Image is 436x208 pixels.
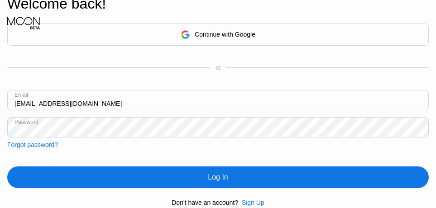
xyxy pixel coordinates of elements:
div: Don't have an account? [172,199,238,206]
div: Email [14,92,28,98]
div: Continue with Google [7,24,429,46]
div: or [216,65,220,71]
div: Log In [7,166,429,188]
div: Sign Up [242,199,264,206]
div: Forgot password? [7,141,58,148]
div: Log In [208,173,228,182]
div: Sign Up [238,199,264,206]
div: Password [14,119,38,125]
div: Continue with Google [195,31,255,38]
